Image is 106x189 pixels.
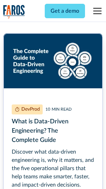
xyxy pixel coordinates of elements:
a: Get a demo [45,4,85,18]
img: Logo of the analytics and reporting company Faros. [3,5,25,19]
a: home [3,5,25,19]
div: menu [89,3,103,19]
